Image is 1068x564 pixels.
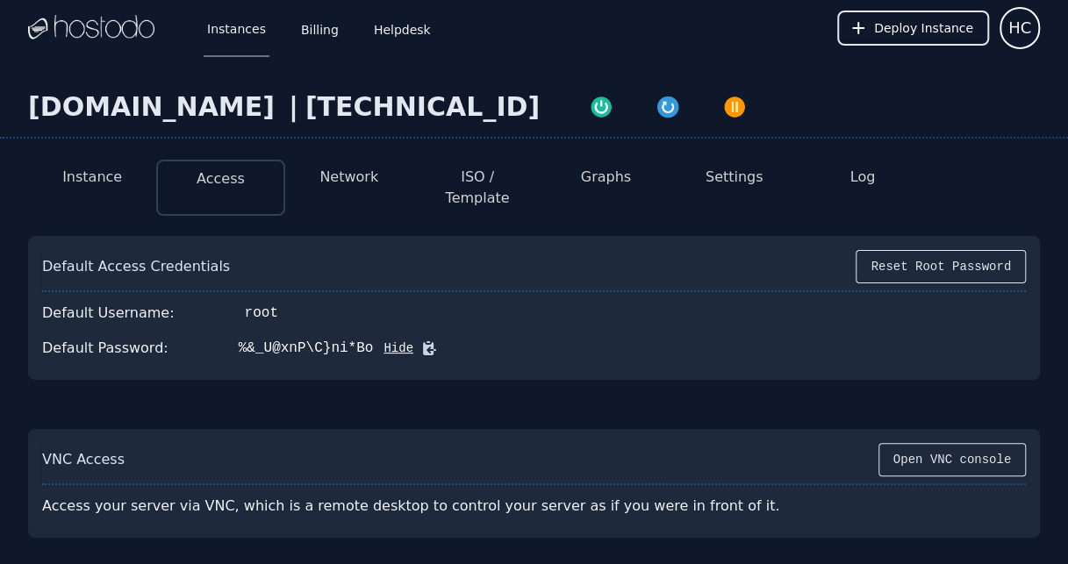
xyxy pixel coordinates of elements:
[874,19,973,37] span: Deploy Instance
[42,256,230,277] div: Default Access Credentials
[197,168,245,189] button: Access
[1000,7,1040,49] button: User menu
[878,443,1026,476] button: Open VNC console
[701,91,768,119] button: Power Off
[319,167,378,188] button: Network
[656,95,680,119] img: Restart
[837,11,989,46] button: Deploy Instance
[373,339,413,357] button: Hide
[28,15,154,41] img: Logo
[245,303,278,324] div: root
[589,95,613,119] img: Power On
[568,91,634,119] button: Power On
[856,250,1026,283] button: Reset Root Password
[722,95,747,119] img: Power Off
[1008,16,1031,40] span: HC
[62,167,122,188] button: Instance
[706,167,763,188] button: Settings
[581,167,631,188] button: Graphs
[42,449,125,470] div: VNC Access
[634,91,701,119] button: Restart
[42,303,175,324] div: Default Username:
[42,489,828,524] div: Access your server via VNC, which is a remote desktop to control your server as if you were in fr...
[850,167,876,188] button: Log
[305,91,540,123] div: [TECHNICAL_ID]
[28,91,282,123] div: [DOMAIN_NAME]
[427,167,527,209] button: ISO / Template
[282,91,305,123] div: |
[239,338,374,359] div: %&_U@xnP\C}ni*Bo
[42,338,168,359] div: Default Password:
